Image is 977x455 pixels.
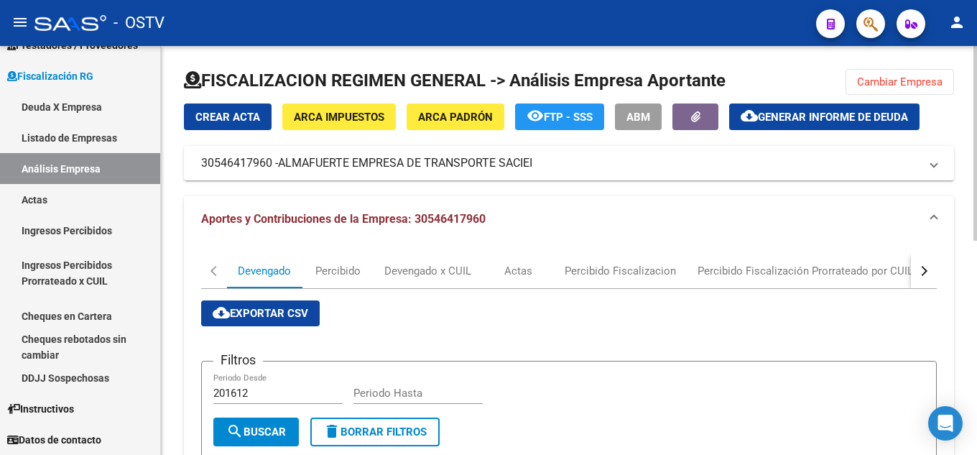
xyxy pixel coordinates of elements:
button: ARCA Impuestos [282,104,396,130]
span: Crear Acta [195,111,260,124]
span: ABM [626,111,650,124]
div: Percibido Fiscalización Prorrateado por CUIL [698,263,913,279]
span: - OSTV [114,7,165,39]
h3: Filtros [213,350,263,370]
button: Exportar CSV [201,300,320,326]
div: Percibido Fiscalizacion [565,263,676,279]
div: Actas [504,263,532,279]
button: Generar informe de deuda [729,104,920,130]
button: Borrar Filtros [310,418,440,446]
button: ABM [615,104,662,130]
span: ARCA Impuestos [294,111,384,124]
mat-icon: delete [323,423,341,440]
mat-expansion-panel-header: 30546417960 -ALMAFUERTE EMPRESA DE TRANSPORTE SACIEI [184,146,954,180]
div: Devengado [238,263,291,279]
span: Aportes y Contribuciones de la Empresa: 30546417960 [201,212,486,226]
span: Cambiar Empresa [857,75,943,88]
div: Percibido [315,263,361,279]
span: Exportar CSV [213,307,308,320]
span: ARCA Padrón [418,111,493,124]
mat-icon: cloud_download [213,304,230,321]
h1: FISCALIZACION REGIMEN GENERAL -> Análisis Empresa Aportante [184,69,726,92]
mat-icon: cloud_download [741,107,758,124]
div: Open Intercom Messenger [928,406,963,441]
button: Crear Acta [184,104,272,130]
button: ARCA Padrón [407,104,504,130]
span: Buscar [226,426,286,438]
span: FTP - SSS [544,111,593,124]
span: Instructivos [7,401,74,417]
mat-icon: person [948,14,966,31]
div: Devengado x CUIL [384,263,471,279]
mat-panel-title: 30546417960 - [201,155,920,171]
span: Datos de contacto [7,432,101,448]
span: Generar informe de deuda [758,111,908,124]
button: Buscar [213,418,299,446]
mat-icon: remove_red_eye [527,107,544,124]
mat-expansion-panel-header: Aportes y Contribuciones de la Empresa: 30546417960 [184,196,954,242]
mat-icon: menu [11,14,29,31]
button: Cambiar Empresa [846,69,954,95]
button: FTP - SSS [515,104,604,130]
span: Borrar Filtros [323,426,427,438]
mat-icon: search [226,423,244,440]
span: ALMAFUERTE EMPRESA DE TRANSPORTE SACIEI [278,155,532,171]
span: Fiscalización RG [7,68,93,84]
